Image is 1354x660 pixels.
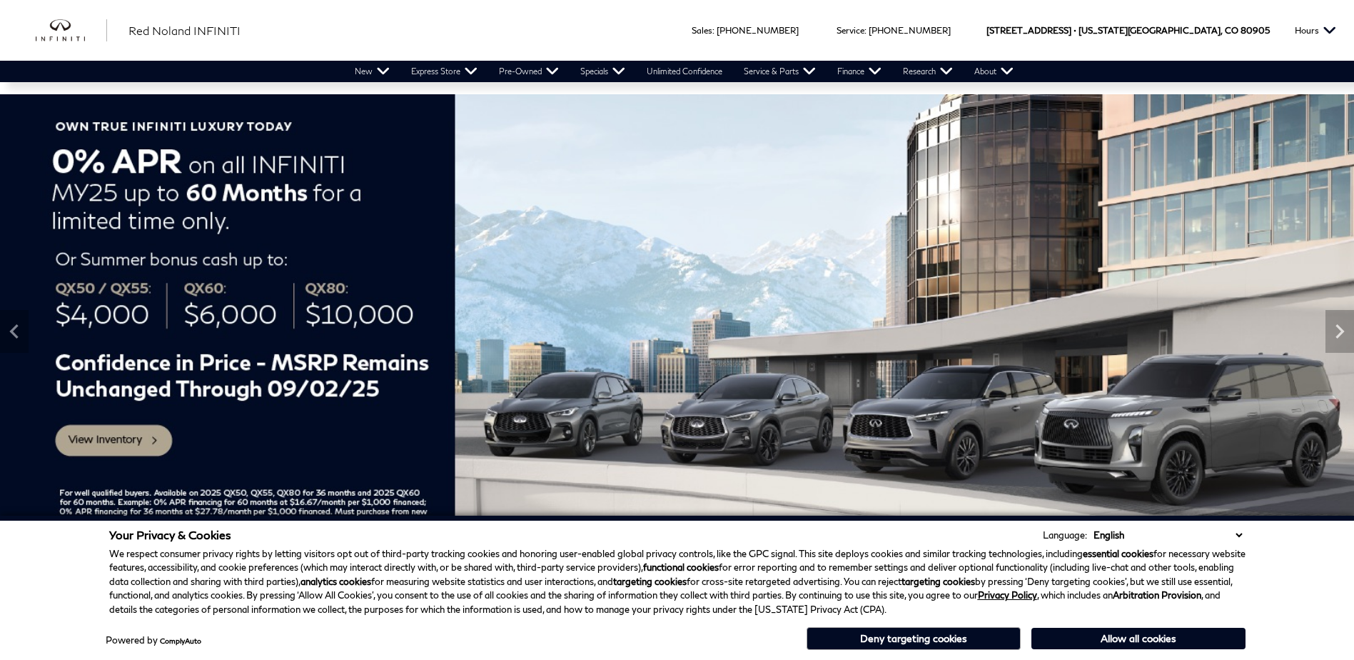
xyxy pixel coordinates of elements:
div: Language: [1043,531,1087,540]
select: Language Select [1090,528,1246,542]
a: Research [892,61,964,82]
a: Privacy Policy [978,589,1037,601]
a: [PHONE_NUMBER] [717,25,799,36]
a: [STREET_ADDRESS] • [US_STATE][GEOGRAPHIC_DATA], CO 80905 [986,25,1270,36]
a: About [964,61,1024,82]
div: Powered by [106,636,201,645]
span: Red Noland INFINITI [128,24,241,37]
button: Deny targeting cookies [807,627,1021,650]
strong: analytics cookies [300,576,371,587]
span: Your Privacy & Cookies [109,528,231,541]
span: Sales [692,25,712,36]
a: Express Store [400,61,488,82]
a: infiniti [36,19,107,42]
a: Specials [570,61,636,82]
span: Service [837,25,864,36]
strong: essential cookies [1083,548,1153,559]
img: INFINITI [36,19,107,42]
div: Next [1325,310,1354,353]
strong: targeting cookies [613,576,687,587]
span: : [864,25,867,36]
button: Allow all cookies [1031,628,1246,649]
strong: targeting cookies [901,576,975,587]
a: Service & Parts [733,61,827,82]
a: [PHONE_NUMBER] [869,25,951,36]
strong: functional cookies [643,561,719,573]
nav: Main Navigation [344,61,1024,82]
a: Pre-Owned [488,61,570,82]
span: : [712,25,714,36]
a: ComplyAuto [160,636,201,645]
a: New [344,61,400,82]
a: Unlimited Confidence [636,61,733,82]
a: Finance [827,61,892,82]
strong: Arbitration Provision [1113,589,1201,601]
p: We respect consumer privacy rights by letting visitors opt out of third-party tracking cookies an... [109,547,1246,617]
a: Red Noland INFINITI [128,22,241,39]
